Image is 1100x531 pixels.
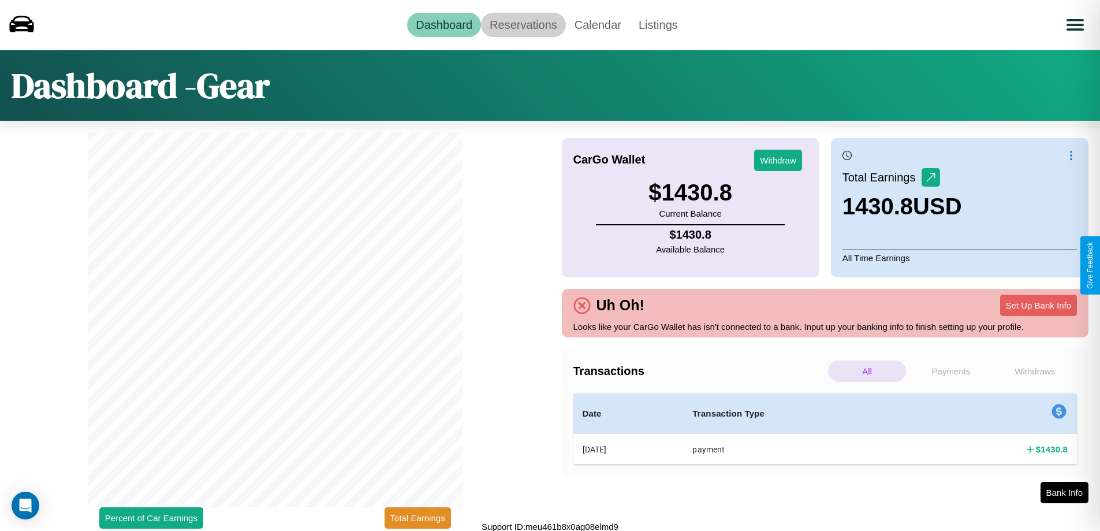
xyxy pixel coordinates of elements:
button: Set Up Bank Info [1000,295,1077,316]
button: Withdraw [754,150,802,171]
a: Dashboard [407,13,481,37]
p: Looks like your CarGo Wallet has isn't connected to a bank. Input up your banking info to finish ... [573,319,1077,335]
div: Give Feedback [1086,242,1094,289]
p: Payments [912,361,990,382]
p: Available Balance [656,242,725,257]
h4: CarGo Wallet [573,153,646,166]
h4: $ 1430.8 [656,228,725,242]
table: simple table [573,393,1077,465]
h4: Transaction Type [692,407,908,421]
th: [DATE] [573,434,684,465]
h1: Dashboard - Gear [12,62,270,109]
p: All Time Earnings [842,250,1077,266]
button: Open menu [1059,9,1091,41]
div: Open Intercom Messenger [12,492,39,519]
h4: $ 1430.8 [1036,443,1068,455]
h4: Date [583,407,674,421]
h3: 1430.8 USD [842,194,962,220]
h3: $ 1430.8 [648,180,732,206]
a: Calendar [566,13,630,37]
p: Current Balance [648,206,732,221]
p: Total Earnings [842,167,922,188]
button: Bank Info [1041,482,1088,503]
a: Reservations [481,13,566,37]
button: Total Earnings [385,507,451,529]
p: All [828,361,906,382]
p: Withdraws [996,361,1074,382]
h4: Uh Oh! [591,297,650,314]
th: payment [683,434,917,465]
button: Percent of Car Earnings [99,507,203,529]
a: Listings [630,13,687,37]
h4: Transactions [573,365,825,378]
